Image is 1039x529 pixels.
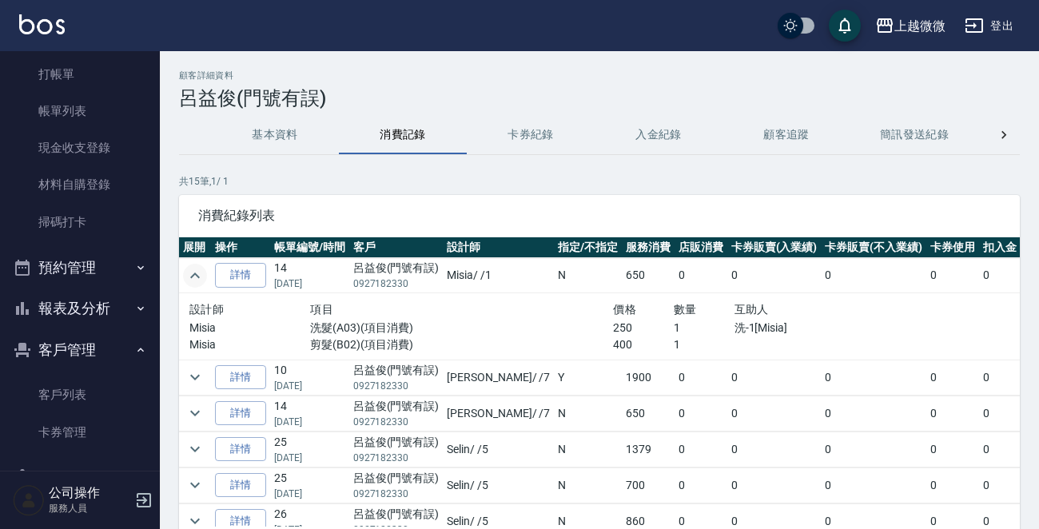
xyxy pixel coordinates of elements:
td: 0 [727,258,822,293]
th: 客戶 [349,237,444,258]
a: 帳單列表 [6,93,153,129]
td: 1900 [622,360,675,395]
td: N [554,258,622,293]
td: 0 [821,258,926,293]
td: 0 [821,360,926,395]
span: 消費紀錄列表 [198,208,1001,224]
td: 0 [727,396,822,431]
p: 共 15 筆, 1 / 1 [179,174,1020,189]
p: [DATE] [274,276,345,291]
button: expand row [183,264,207,288]
span: 價格 [613,303,636,316]
button: 卡券紀錄 [467,116,595,154]
a: 材料自購登錄 [6,166,153,203]
a: 詳情 [215,437,266,462]
button: expand row [183,365,207,389]
td: 0 [821,467,926,503]
span: 數量 [674,303,697,316]
td: 650 [622,396,675,431]
td: 25 [270,467,349,503]
td: 呂益俊(門號有誤) [349,258,444,293]
button: expand row [183,473,207,497]
td: 0 [675,258,727,293]
a: 詳情 [215,365,266,390]
td: 0 [821,396,926,431]
td: 1379 [622,432,675,467]
td: N [554,432,622,467]
td: 650 [622,258,675,293]
img: Logo [19,14,65,34]
h2: 顧客詳細資料 [179,70,1020,81]
p: [DATE] [274,415,345,429]
p: 0927182330 [353,276,440,291]
th: 操作 [211,237,270,258]
button: 消費記錄 [339,116,467,154]
td: 0 [821,432,926,467]
td: Y [554,360,622,395]
th: 卡券販賣(入業績) [727,237,822,258]
p: 1 [674,336,734,353]
button: 入金紀錄 [595,116,723,154]
td: 0 [979,432,1021,467]
th: 卡券使用 [926,237,979,258]
p: 400 [613,336,674,353]
button: 員工及薪資 [6,457,153,499]
td: 0 [926,360,979,395]
td: Selin / /5 [443,432,554,467]
a: 現金收支登錄 [6,129,153,166]
th: 展開 [179,237,211,258]
td: 0 [926,432,979,467]
p: [DATE] [274,379,345,393]
div: 上越微微 [894,16,945,36]
button: 簡訊發送紀錄 [850,116,978,154]
td: 呂益俊(門號有誤) [349,360,444,395]
p: 服務人員 [49,501,130,515]
p: 洗-1[Misia] [734,320,916,336]
th: 服務消費 [622,237,675,258]
span: 設計師 [189,303,224,316]
a: 卡券管理 [6,414,153,451]
td: 呂益俊(門號有誤) [349,396,444,431]
button: 上越微微 [869,10,952,42]
td: 0 [675,432,727,467]
button: 客戶管理 [6,329,153,371]
button: 預約管理 [6,247,153,288]
button: 登出 [958,11,1020,41]
td: 0 [926,396,979,431]
td: 14 [270,258,349,293]
button: 顧客追蹤 [723,116,850,154]
td: 0 [727,467,822,503]
p: 0927182330 [353,415,440,429]
p: 0927182330 [353,487,440,501]
a: 客戶列表 [6,376,153,413]
p: Misia [189,336,310,353]
td: 0 [979,258,1021,293]
td: 呂益俊(門號有誤) [349,467,444,503]
p: 0927182330 [353,379,440,393]
p: Misia [189,320,310,336]
p: 1 [674,320,734,336]
td: 0 [675,396,727,431]
td: 0 [675,467,727,503]
a: 詳情 [215,263,266,288]
th: 指定/不指定 [554,237,622,258]
p: 250 [613,320,674,336]
button: 報表及分析 [6,288,153,329]
td: N [554,396,622,431]
a: 打帳單 [6,56,153,93]
button: expand row [183,401,207,425]
a: 詳情 [215,401,266,426]
th: 卡券販賣(不入業績) [821,237,926,258]
td: 0 [727,432,822,467]
a: 掃碼打卡 [6,204,153,241]
td: 呂益俊(門號有誤) [349,432,444,467]
a: 詳情 [215,473,266,498]
td: N [554,467,622,503]
h5: 公司操作 [49,485,130,501]
td: 700 [622,467,675,503]
span: 互助人 [734,303,769,316]
h3: 呂益俊(門號有誤) [179,87,1020,109]
p: 0927182330 [353,451,440,465]
button: save [829,10,861,42]
td: 0 [979,467,1021,503]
